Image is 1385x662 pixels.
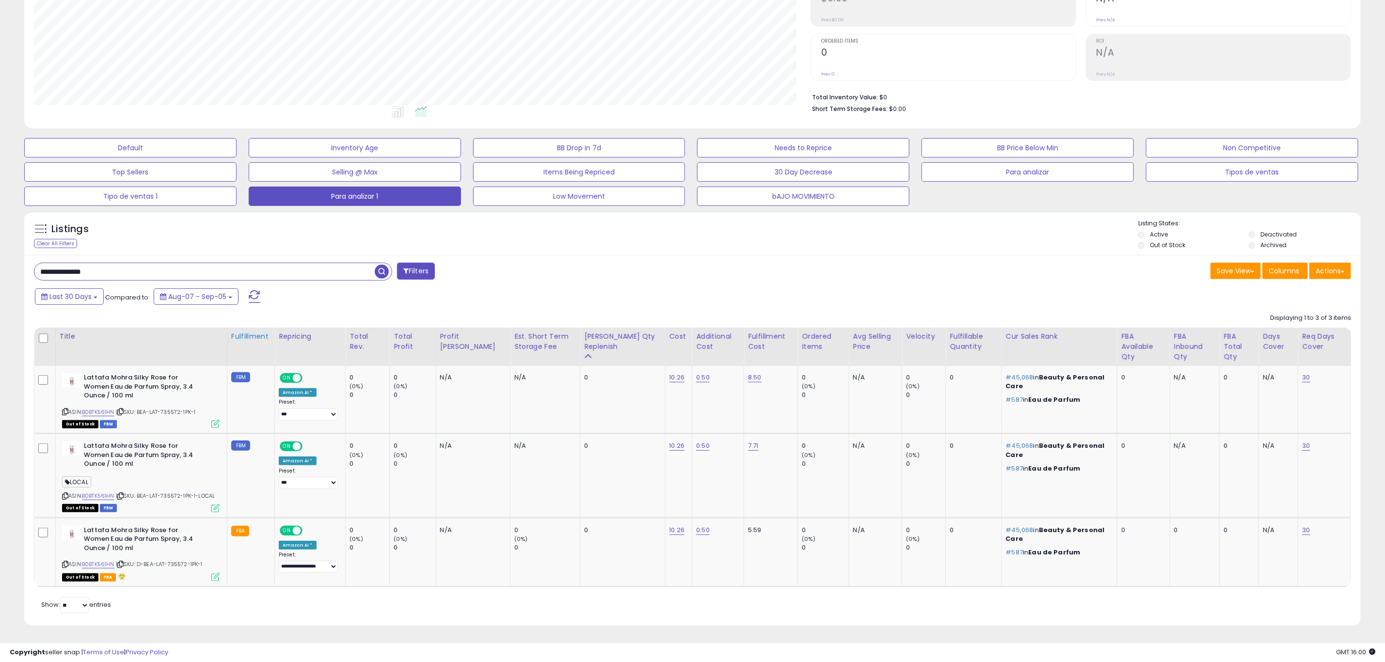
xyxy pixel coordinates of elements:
button: Tipo de ventas 1 [24,187,237,206]
div: N/A [853,373,895,382]
div: 0 [350,459,389,468]
small: (0%) [802,451,815,459]
button: Actions [1309,263,1351,279]
p: in [1006,395,1110,404]
small: (0%) [802,535,815,543]
span: LOCAL [62,476,91,488]
div: Total Rev. [350,331,385,352]
div: 0 [1224,441,1251,450]
button: Tipos de ventas [1146,162,1358,182]
span: #45,068 [1006,525,1034,535]
div: 0 [950,373,994,382]
a: 30 [1302,441,1310,451]
a: 0.50 [696,525,710,535]
div: 0 [950,441,994,450]
div: ASIN: [62,441,220,511]
a: 10.26 [669,441,685,451]
p: in [1006,373,1110,391]
h2: 0 [821,47,1075,60]
span: Beauty & Personal Care [1006,525,1105,543]
div: 0 [394,373,435,382]
span: $0.00 [889,104,906,113]
div: 0 [1121,526,1162,535]
p: in [1006,441,1110,459]
button: 30 Day Decrease [697,162,909,182]
label: Active [1150,230,1168,238]
small: FBM [231,441,250,451]
small: FBA [231,526,249,536]
a: Terms of Use [83,647,124,657]
div: 0 [394,543,435,552]
h2: N/A [1097,47,1351,60]
div: Fulfillable Quantity [950,331,997,352]
small: (0%) [906,451,920,459]
div: Cur Sales Rank [1006,331,1114,342]
small: Prev: 0 [821,71,835,77]
div: Preset: [279,552,338,573]
label: Out of Stock [1150,241,1185,249]
div: Total Profit [394,331,431,352]
li: $0 [812,91,1344,102]
div: Est. Short Term Storage Fee [514,331,576,352]
span: OFF [301,526,317,535]
div: 0 [584,441,657,450]
span: FBA [100,573,116,582]
button: Non Competitive [1146,138,1358,158]
span: FBM [100,504,117,512]
div: 0 [350,391,389,399]
div: N/A [514,441,573,450]
span: FBM [100,420,117,428]
div: N/A [1263,526,1290,535]
div: 0 [802,391,848,399]
div: 0 [906,391,945,399]
span: #587 [1006,464,1023,473]
div: 0 [394,459,435,468]
span: 2025-10-6 16:00 GMT [1336,647,1375,657]
div: 0 [514,526,580,535]
a: 0.50 [696,441,710,451]
span: OFF [301,374,317,382]
div: 0 [802,526,848,535]
div: FBA inbound Qty [1174,331,1216,362]
label: Archived [1260,241,1287,249]
small: FBM [231,372,250,382]
small: (0%) [350,451,363,459]
strong: Copyright [10,647,45,657]
span: Eau de Parfum [1029,548,1081,557]
span: Aug-07 - Sep-05 [168,292,226,301]
small: (0%) [906,382,920,390]
div: Repricing [279,331,341,342]
span: #587 [1006,548,1023,557]
a: 10.26 [669,373,685,382]
div: 0 [1121,373,1162,382]
span: Eau de Parfum [1029,395,1081,404]
a: 7.71 [748,441,759,451]
a: 10.26 [669,525,685,535]
button: Low Movement [473,187,685,206]
span: Compared to: [105,293,150,302]
a: 8.50 [748,373,762,382]
small: (0%) [802,382,815,390]
button: Aug-07 - Sep-05 [154,288,239,305]
div: Fulfillment [231,331,271,342]
div: 0 [584,526,657,535]
img: 21DwHzOlmeL._SL40_.jpg [62,526,81,539]
div: 0 [584,373,657,382]
span: Eau de Parfum [1029,464,1081,473]
div: Fulfillment Cost [748,331,794,352]
span: ROI [1097,39,1351,44]
div: FBA Total Qty [1224,331,1255,362]
span: | SKU: BEA-LAT-735572-1PK-1-LOCAL [116,492,215,500]
div: 0 [802,373,848,382]
button: BB Drop in 7d [473,138,685,158]
small: (0%) [394,382,407,390]
div: N/A [440,526,503,535]
b: Lattafa Mohra Silky Rose for Women Eau de Parfum Spray, 3.4 Ounce / 100 ml [84,373,202,403]
small: Prev: N/A [1097,17,1115,23]
div: Velocity [906,331,941,342]
a: 0.50 [696,373,710,382]
div: seller snap | | [10,648,168,657]
a: 30 [1302,373,1310,382]
div: 0 [1121,441,1162,450]
b: Short Term Storage Fees: [812,105,888,113]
